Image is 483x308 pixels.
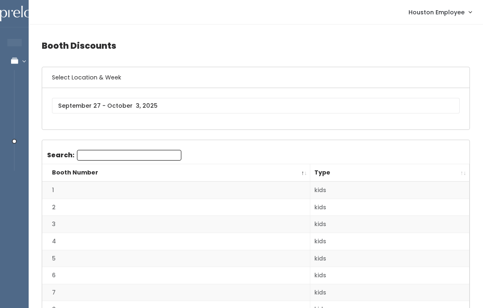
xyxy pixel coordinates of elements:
[42,267,310,284] td: 6
[310,267,469,284] td: kids
[42,233,310,250] td: 4
[77,150,181,161] input: Search:
[47,150,181,161] label: Search:
[42,67,469,88] h6: Select Location & Week
[310,199,469,216] td: kids
[42,181,310,199] td: 1
[310,216,469,233] td: kids
[42,34,470,57] h4: Booth Discounts
[400,3,480,21] a: Houston Employee
[42,284,310,301] td: 7
[310,284,469,301] td: kids
[310,250,469,267] td: kids
[42,250,310,267] td: 5
[42,199,310,216] td: 2
[42,216,310,233] td: 3
[310,164,469,182] th: Type: activate to sort column ascending
[310,181,469,199] td: kids
[409,8,465,17] span: Houston Employee
[52,98,460,113] input: September 27 - October 3, 2025
[42,164,310,182] th: Booth Number: activate to sort column descending
[310,233,469,250] td: kids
